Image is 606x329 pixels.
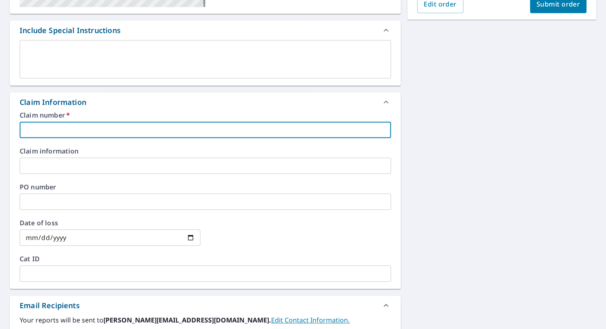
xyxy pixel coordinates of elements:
a: EditContactInfo [271,316,350,325]
label: PO number [20,184,391,190]
div: Claim Information [20,97,86,108]
div: Include Special Instructions [10,20,401,40]
div: Email Recipients [20,300,80,311]
div: Email Recipients [10,296,401,315]
label: Date of loss [20,220,200,226]
b: [PERSON_NAME][EMAIL_ADDRESS][DOMAIN_NAME]. [103,316,271,325]
label: Cat ID [20,256,391,262]
div: Claim Information [10,92,401,112]
label: Your reports will be sent to [20,315,391,325]
label: Claim number [20,112,391,118]
div: Include Special Instructions [20,25,121,36]
label: Claim information [20,148,391,154]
